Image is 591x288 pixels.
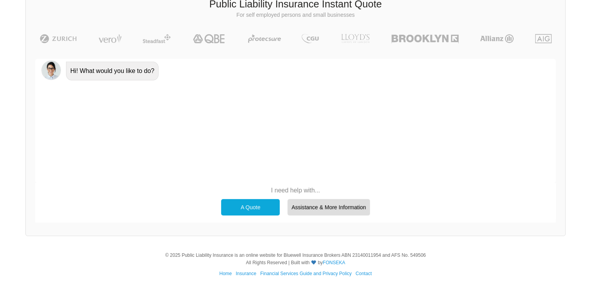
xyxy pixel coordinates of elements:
[221,199,280,215] div: A Quote
[188,34,230,43] img: QBE | Public Liability Insurance
[217,186,374,195] p: I need help with...
[532,34,555,43] img: AIG | Public Liability Insurance
[66,62,159,80] div: Hi! What would you like to do?
[388,34,461,43] img: Brooklyn | Public Liability Insurance
[287,199,370,215] div: Assistance & More Information
[41,60,61,80] img: Chatbot | PLI
[260,271,352,276] a: Financial Services Guide and Privacy Policy
[323,260,345,265] a: FONSEKA
[298,34,322,43] img: CGU | Public Liability Insurance
[95,34,125,43] img: Vero | Public Liability Insurance
[236,271,256,276] a: Insurance
[355,271,371,276] a: Contact
[36,34,80,43] img: Zurich | Public Liability Insurance
[245,34,284,43] img: Protecsure | Public Liability Insurance
[337,34,374,43] img: LLOYD's | Public Liability Insurance
[139,34,174,43] img: Steadfast | Public Liability Insurance
[476,34,518,43] img: Allianz | Public Liability Insurance
[32,11,559,19] p: For self employed persons and small businesses
[219,271,232,276] a: Home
